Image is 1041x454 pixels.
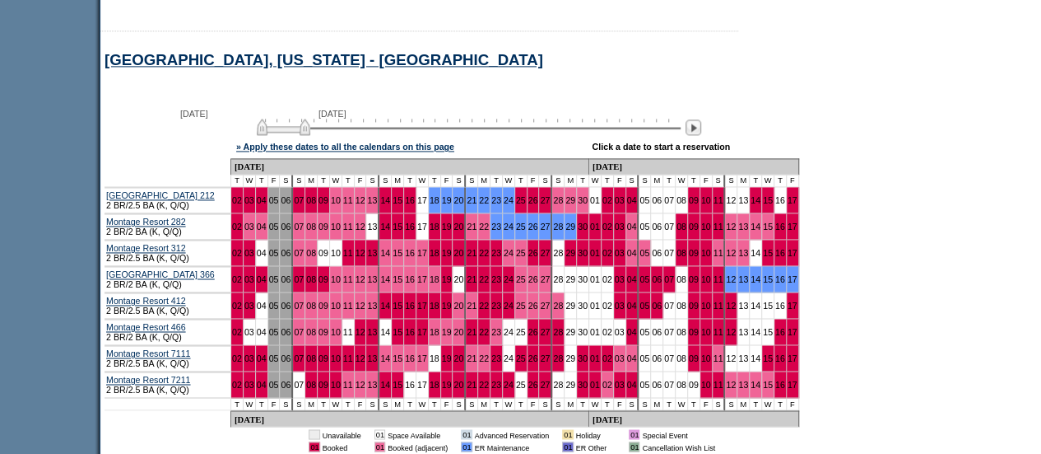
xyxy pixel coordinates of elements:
[380,195,390,205] a: 14
[281,274,290,284] a: 06
[578,301,588,311] a: 30
[442,222,452,232] a: 19
[343,353,353,363] a: 11
[232,248,242,258] a: 02
[356,222,365,232] a: 12
[578,248,588,258] a: 30
[553,301,563,311] a: 28
[430,248,439,258] a: 18
[590,248,600,258] a: 01
[257,222,267,232] a: 04
[676,327,686,337] a: 08
[775,301,785,311] a: 16
[479,248,489,258] a: 22
[106,243,186,253] a: Montage Resort 312
[528,301,538,311] a: 26
[689,195,699,205] a: 09
[528,327,538,337] a: 26
[269,353,279,363] a: 05
[106,217,186,227] a: Montage Resort 282
[393,301,402,311] a: 15
[751,195,760,205] a: 14
[701,301,711,311] a: 10
[602,248,612,258] a: 02
[269,222,279,232] a: 05
[615,327,625,337] a: 03
[491,222,501,232] a: 23
[652,248,662,258] a: 06
[405,301,415,311] a: 16
[788,327,797,337] a: 17
[540,248,550,258] a: 27
[257,301,267,311] a: 04
[763,222,773,232] a: 15
[257,248,267,258] a: 04
[331,248,341,258] a: 10
[467,248,476,258] a: 21
[442,301,452,311] a: 19
[738,301,748,311] a: 13
[639,195,649,205] a: 05
[281,327,290,337] a: 06
[639,301,649,311] a: 05
[453,195,463,205] a: 20
[367,327,377,337] a: 13
[788,301,797,311] a: 17
[726,195,736,205] a: 12
[701,327,711,337] a: 10
[453,301,463,311] a: 20
[393,274,402,284] a: 15
[269,327,279,337] a: 05
[602,274,612,284] a: 02
[713,195,723,205] a: 11
[380,353,390,363] a: 14
[578,274,588,284] a: 30
[367,222,377,232] a: 13
[639,248,649,258] a: 05
[504,195,514,205] a: 24
[453,327,463,337] a: 20
[664,248,674,258] a: 07
[504,222,514,232] a: 24
[393,327,402,337] a: 15
[417,248,427,258] a: 17
[453,274,463,284] a: 20
[356,274,365,284] a: 12
[405,248,415,258] a: 16
[244,327,254,337] a: 03
[306,301,316,311] a: 08
[430,301,439,311] a: 18
[430,195,439,205] a: 18
[244,301,254,311] a: 03
[664,274,674,284] a: 07
[578,222,588,232] a: 30
[442,274,452,284] a: 19
[652,222,662,232] a: 06
[726,327,736,337] a: 12
[405,274,415,284] a: 16
[356,353,365,363] a: 12
[106,269,215,279] a: [GEOGRAPHIC_DATA] 366
[565,195,575,205] a: 29
[685,119,701,135] img: Next
[417,195,427,205] a: 17
[713,274,723,284] a: 11
[417,327,427,337] a: 17
[516,222,526,232] a: 25
[627,222,637,232] a: 04
[281,222,290,232] a: 06
[528,248,538,258] a: 26
[738,195,748,205] a: 13
[615,301,625,311] a: 03
[788,248,797,258] a: 17
[689,222,699,232] a: 09
[430,222,439,232] a: 18
[713,301,723,311] a: 11
[479,195,489,205] a: 22
[602,195,612,205] a: 02
[565,222,575,232] a: 29
[106,296,186,306] a: Montage Resort 412
[763,327,773,337] a: 15
[417,301,427,311] a: 17
[639,274,649,284] a: 05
